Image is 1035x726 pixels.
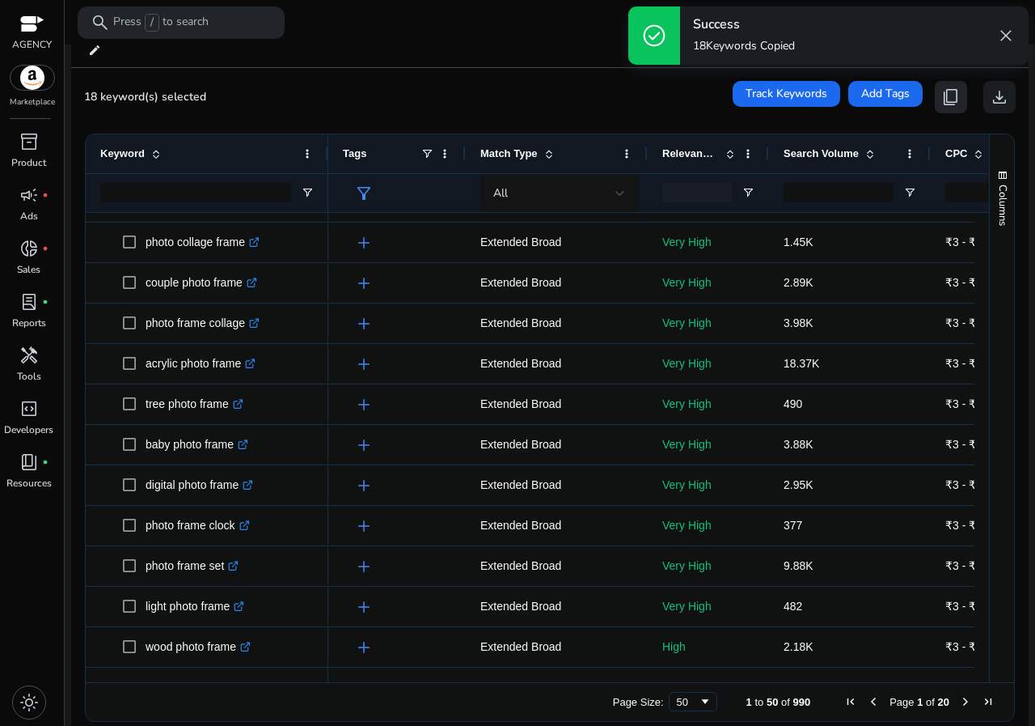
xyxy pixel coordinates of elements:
div: Previous Page [867,695,880,708]
p: Extended Broad [480,428,633,461]
span: 990 [793,696,811,708]
p: digital photo frame [146,469,253,502]
p: Press to search [113,14,209,32]
p: tree photo frame [146,388,243,421]
span: ₹3 - ₹6 [945,600,982,613]
button: Add Tags [848,81,923,107]
span: ₹3 - ₹6 [945,357,982,370]
span: handyman [19,346,39,365]
span: Match Type [480,147,538,159]
span: 377 [784,519,802,532]
span: 482 [784,600,802,613]
span: Add Tags [861,85,910,102]
p: photo frame collage [146,307,260,340]
span: ₹3 - ₹6 [945,478,982,491]
span: campaign [19,185,39,205]
p: Extended Broad [480,307,633,340]
div: Page Size: [613,696,664,708]
div: Last Page [982,695,995,708]
span: 1 [746,696,752,708]
span: fiber_manual_record [42,192,49,198]
p: Developers [4,422,53,437]
p: Extended Broad [480,226,633,259]
span: ₹3 - ₹6 [945,316,982,329]
span: search [91,13,110,32]
span: 490 [784,397,802,410]
span: ₹3 - ₹6 [945,276,982,289]
button: content_copy [935,81,967,113]
span: add [354,233,374,253]
span: code_blocks [19,399,39,418]
input: Search Volume Filter Input [784,183,893,202]
p: Extended Broad [480,469,633,502]
p: Marketplace [10,96,55,108]
span: 50 [767,696,778,708]
p: photo frame set [146,550,239,583]
p: Extended Broad [480,590,633,623]
span: donut_small [19,239,39,258]
p: Very High [662,266,754,299]
p: Extended Broad [480,630,633,664]
p: baby photo frame [146,428,248,461]
span: ₹3 - ₹6 [945,559,982,572]
p: High [662,630,754,664]
p: Very High [662,550,754,583]
img: amazon.svg [11,66,54,90]
p: photo frame clock [146,509,250,542]
button: Open Filter Menu [741,186,754,199]
p: AGENCY [12,37,52,52]
div: Next Page [959,695,972,708]
span: ₹3 - ₹6 [945,519,982,532]
span: 20 [938,696,949,708]
span: 1 [917,696,923,708]
p: Extended Broad [480,509,633,542]
span: to [754,696,763,708]
p: Tools [17,369,41,384]
span: Keyword [100,147,145,159]
span: download [990,87,1009,107]
p: Reports [12,316,46,330]
span: Track Keywords [746,85,827,102]
p: wood photo frame [146,630,251,664]
span: fiber_manual_record [42,459,49,465]
span: 1.45K [784,236,813,248]
p: Resources [6,476,52,490]
span: Tags [343,147,366,159]
p: light photo frame [146,590,244,623]
span: of [781,696,790,708]
p: Extended Broad [480,347,633,380]
p: Extended Broad [480,550,633,583]
span: ₹3 - ₹6 [945,438,982,451]
span: add [354,274,374,293]
p: Product [11,155,46,170]
p: Very High [662,307,754,340]
span: fiber_manual_record [42,299,49,305]
span: 3.88K [784,438,813,451]
span: 18 [693,38,706,53]
span: book_4 [19,452,39,472]
span: add [354,476,374,495]
p: Very High [662,347,754,380]
span: lab_profile [19,292,39,312]
p: Ads [20,209,38,223]
span: Relevance Score [662,147,719,159]
span: close [996,26,1016,45]
span: Page [889,696,914,708]
span: ₹3 - ₹6 [945,397,982,410]
p: Very High [662,469,754,502]
span: 2.95K [784,478,813,491]
p: couple photo frame [146,266,257,299]
span: All [493,185,508,201]
span: Search Volume [784,147,859,159]
span: of [926,696,935,708]
span: Columns [995,185,1010,226]
span: add [354,597,374,617]
h4: Success [693,17,795,32]
span: CPC [945,147,967,159]
mat-icon: edit [88,40,101,60]
span: 3.98K [784,316,813,329]
span: add [354,355,374,374]
p: Very High [662,590,754,623]
input: Keyword Filter Input [100,183,291,202]
div: 50 [677,696,699,708]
